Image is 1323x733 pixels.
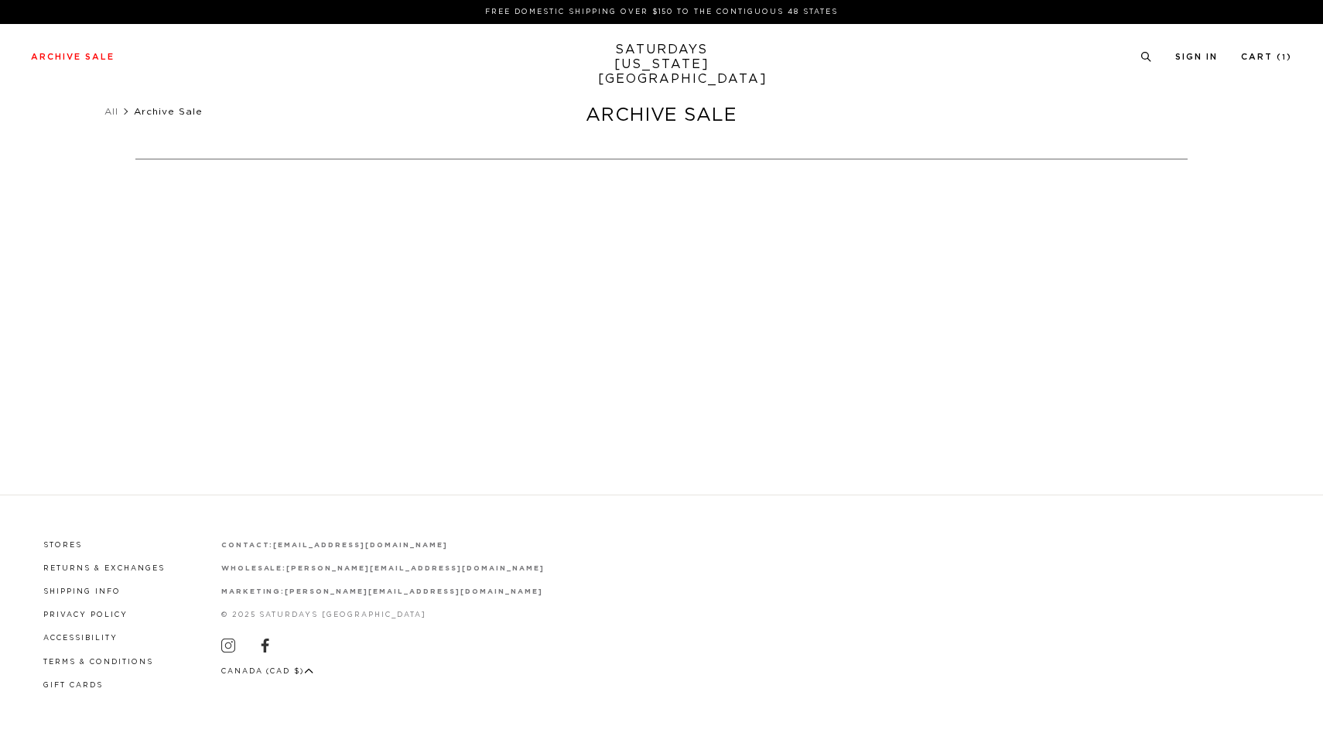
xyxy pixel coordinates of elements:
[43,542,82,549] a: Stores
[37,6,1286,18] p: FREE DOMESTIC SHIPPING OVER $150 TO THE CONTIGUOUS 48 STATES
[43,611,128,618] a: Privacy Policy
[286,565,544,572] a: [PERSON_NAME][EMAIL_ADDRESS][DOMAIN_NAME]
[134,107,203,116] span: Archive Sale
[598,43,726,87] a: SATURDAYS[US_STATE][GEOGRAPHIC_DATA]
[1241,53,1292,61] a: Cart (1)
[273,542,447,549] a: [EMAIL_ADDRESS][DOMAIN_NAME]
[221,666,314,677] button: Canada (CAD $)
[1282,54,1287,61] small: 1
[1175,53,1218,61] a: Sign In
[104,107,118,116] a: All
[43,635,118,642] a: Accessibility
[221,609,545,621] p: © 2025 Saturdays [GEOGRAPHIC_DATA]
[43,682,103,689] a: Gift Cards
[43,565,165,572] a: Returns & Exchanges
[221,542,274,549] strong: contact:
[285,588,542,595] a: [PERSON_NAME][EMAIL_ADDRESS][DOMAIN_NAME]
[221,588,285,595] strong: marketing:
[43,659,153,666] a: Terms & Conditions
[43,588,121,595] a: Shipping Info
[31,53,115,61] a: Archive Sale
[221,565,287,572] strong: wholesale:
